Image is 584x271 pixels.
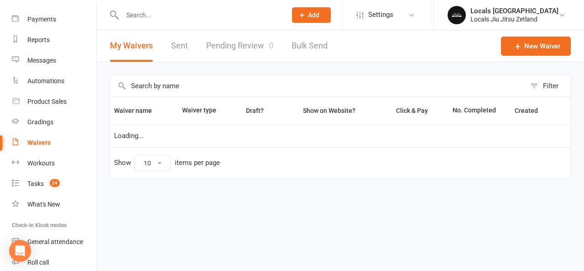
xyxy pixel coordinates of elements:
[27,16,56,23] div: Payments
[110,30,153,62] button: My Waivers
[295,105,365,116] button: Show on Website?
[12,232,96,252] a: General attendance kiosk mode
[12,50,96,71] a: Messages
[292,30,328,62] a: Bulk Send
[543,80,558,91] div: Filter
[12,194,96,215] a: What's New
[27,139,51,146] div: Waivers
[120,9,280,21] input: Search...
[27,180,44,187] div: Tasks
[12,133,96,153] a: Waivers
[27,57,56,64] div: Messages
[171,30,188,62] a: Sent
[110,124,571,147] td: Loading...
[12,30,96,50] a: Reports
[12,174,96,194] a: Tasks 24
[50,179,60,187] span: 24
[448,97,511,124] th: No. Completed
[12,112,96,133] a: Gradings
[27,36,50,43] div: Reports
[238,105,274,116] button: Draft?
[470,7,558,15] div: Locals [GEOGRAPHIC_DATA]
[470,15,558,23] div: Locals Jiu Jitsu Zetland
[27,118,53,126] div: Gradings
[388,105,438,116] button: Click & Pay
[178,97,229,124] th: Waiver type
[396,107,428,114] span: Click & Pay
[501,37,571,56] a: New Waiver
[12,71,96,91] a: Automations
[303,107,355,114] span: Show on Website?
[27,238,83,245] div: General attendance
[27,98,67,105] div: Product Sales
[114,155,220,171] div: Show
[114,107,162,114] span: Waiver name
[12,91,96,112] a: Product Sales
[9,240,31,262] div: Open Intercom Messenger
[515,105,548,116] button: Created
[27,201,60,208] div: What's New
[308,11,319,19] span: Add
[292,7,331,23] button: Add
[269,41,273,50] span: 0
[27,259,49,266] div: Roll call
[206,30,273,62] a: Pending Review0
[27,77,64,85] div: Automations
[368,5,393,25] span: Settings
[110,75,526,96] input: Search by name
[246,107,264,114] span: Draft?
[12,9,96,30] a: Payments
[12,153,96,174] a: Workouts
[448,6,466,24] img: thumb_image1753173050.png
[27,159,55,167] div: Workouts
[114,105,162,116] button: Waiver name
[526,75,571,96] button: Filter
[515,107,548,114] span: Created
[175,159,220,167] div: items per page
